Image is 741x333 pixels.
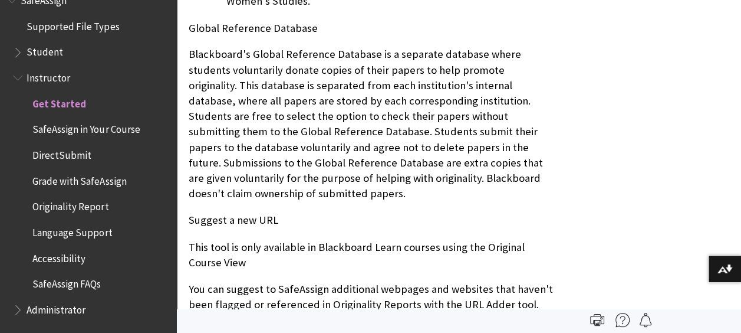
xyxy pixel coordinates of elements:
span: SafeAssign FAQs [32,275,101,290]
span: Accessibility [32,249,85,265]
p: You can suggest to SafeAssign additional webpages and websites that haven't been flagged or refer... [189,281,555,312]
p: Suggest a new URL [189,213,555,228]
p: This tool is only available in Blackboard Learn courses using the Original Course View [189,239,555,270]
span: Originality Report [32,197,108,213]
p: Global Reference Database [189,21,555,36]
img: More help [615,313,630,327]
span: Grade with SafeAssign [32,171,126,187]
span: SafeAssign in Your Course [32,120,140,136]
span: Instructor [27,68,70,84]
p: Blackboard's Global Reference Database is a separate database where students voluntarily donate c... [189,47,555,201]
span: Supported File Types [27,17,119,32]
img: Print [590,313,604,327]
span: Student [27,43,63,58]
span: Get Started [32,94,86,110]
span: Administrator [27,300,85,316]
img: Follow this page [638,313,653,327]
span: Language Support [32,223,112,239]
span: DirectSubmit [32,145,91,161]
